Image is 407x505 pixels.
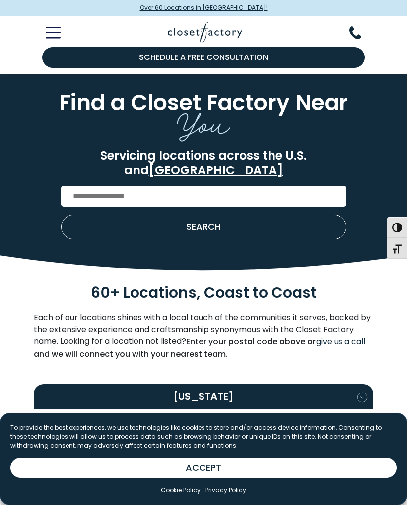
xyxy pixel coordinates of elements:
p: Servicing locations across the U.S. and [34,148,373,178]
span: You [177,99,230,144]
span: Find a Closet Factory [59,88,290,118]
a: Schedule a Free Consultation [42,47,365,68]
p: Each of our locations shines with a local touch of the communities it serves, backed by the exten... [34,312,373,360]
button: Search our Nationwide Locations [62,215,346,239]
a: give us a call [316,336,366,348]
span: 60+ Locations, Coast to Coast [91,282,317,302]
button: Toggle Mobile Menu [34,27,61,39]
span: SEARCH [186,223,221,231]
button: Toggle High Contrast [387,217,407,238]
button: Toggle Font size [387,238,407,259]
a: Cookie Policy [161,486,201,495]
strong: Enter your postal code above or and we will connect you with your nearest team. [34,336,366,360]
p: To provide the best experiences, we use technologies like cookies to store and/or access device i... [10,423,397,450]
button: ACCEPT [10,458,397,478]
input: Enter Postal Code [61,186,346,207]
a: [GEOGRAPHIC_DATA] [149,162,283,178]
span: Near [295,88,348,118]
a: Privacy Policy [205,486,246,495]
button: [US_STATE] [34,384,373,409]
button: Phone Number [349,26,373,39]
img: Closet Factory Logo [168,22,242,43]
span: Over 60 Locations in [GEOGRAPHIC_DATA]! [140,3,268,12]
